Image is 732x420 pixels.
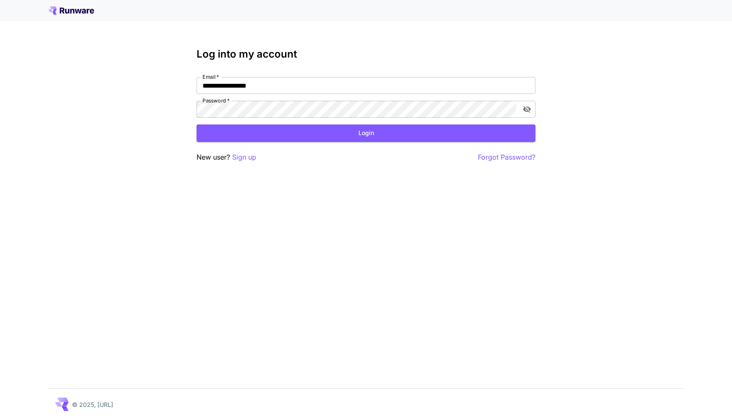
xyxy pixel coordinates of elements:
[197,152,256,163] p: New user?
[72,400,113,409] p: © 2025, [URL]
[197,48,535,60] h3: Log into my account
[519,102,535,117] button: toggle password visibility
[197,124,535,142] button: Login
[202,97,230,104] label: Password
[202,73,219,80] label: Email
[232,152,256,163] button: Sign up
[478,152,535,163] button: Forgot Password?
